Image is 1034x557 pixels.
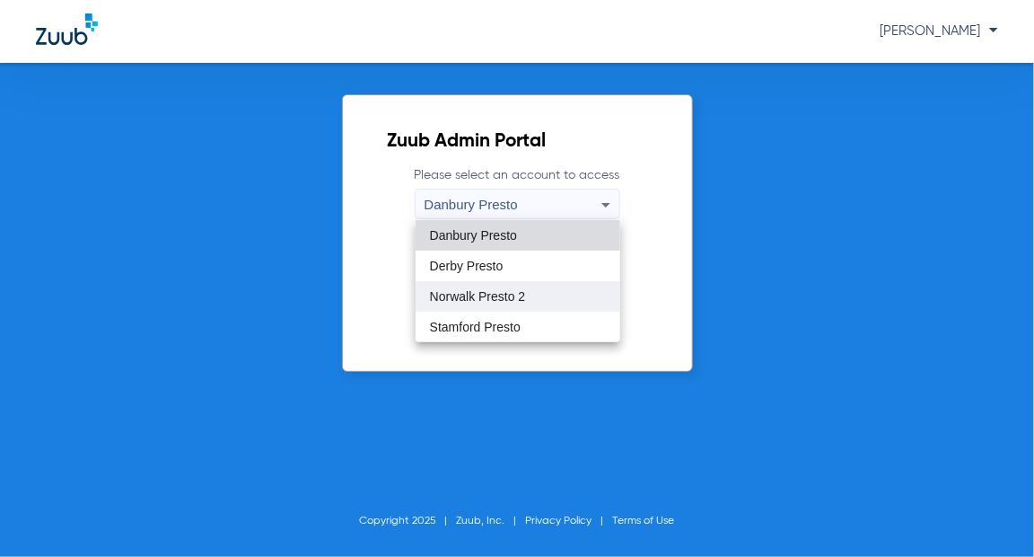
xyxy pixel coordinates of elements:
[944,471,1034,557] iframe: Chat Widget
[430,229,517,242] span: Danbury Presto
[430,260,504,272] span: Derby Presto
[430,290,526,303] span: Norwalk Presto 2
[430,321,521,333] span: Stamford Presto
